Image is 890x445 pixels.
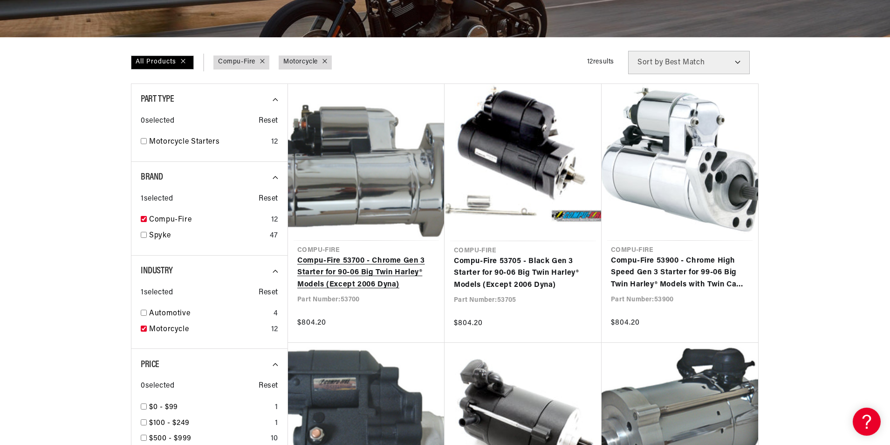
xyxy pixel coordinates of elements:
[259,287,278,299] span: Reset
[274,308,278,320] div: 4
[141,193,173,205] span: 1 selected
[149,136,267,148] a: Motorcycle Starters
[141,380,174,392] span: 0 selected
[149,419,190,427] span: $100 - $249
[131,56,194,70] div: All Products
[141,360,159,369] span: Price
[271,136,278,148] div: 12
[271,433,278,445] div: 10
[259,193,278,205] span: Reset
[271,214,278,226] div: 12
[141,173,163,182] span: Brand
[141,287,173,299] span: 1 selected
[149,403,178,411] span: $0 - $99
[270,230,278,242] div: 47
[628,51,750,74] select: Sort by
[637,59,663,66] span: Sort by
[141,115,174,127] span: 0 selected
[141,266,173,276] span: Industry
[259,380,278,392] span: Reset
[149,435,192,442] span: $500 - $999
[275,417,278,430] div: 1
[259,115,278,127] span: Reset
[454,256,592,292] a: Compu-Fire 53705 - Black Gen 3 Starter for 90-06 Big Twin Harley® Models (Except 2006 Dyna)
[141,95,174,104] span: Part Type
[283,57,318,67] a: Motorcycle
[149,324,267,336] a: Motorcycle
[149,308,270,320] a: Automotive
[218,57,255,67] a: Compu-Fire
[271,324,278,336] div: 12
[275,402,278,414] div: 1
[149,214,267,226] a: Compu-Fire
[149,230,266,242] a: Spyke
[297,255,435,291] a: Compu-Fire 53700 - Chrome Gen 3 Starter for 90-06 Big Twin Harley® Models (Except 2006 Dyna)
[587,58,614,65] span: 12 results
[611,255,749,291] a: Compu-Fire 53900 - Chrome High Speed Gen 3 Starter for 99-06 Big Twin Harley® Models with Twin Ca...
